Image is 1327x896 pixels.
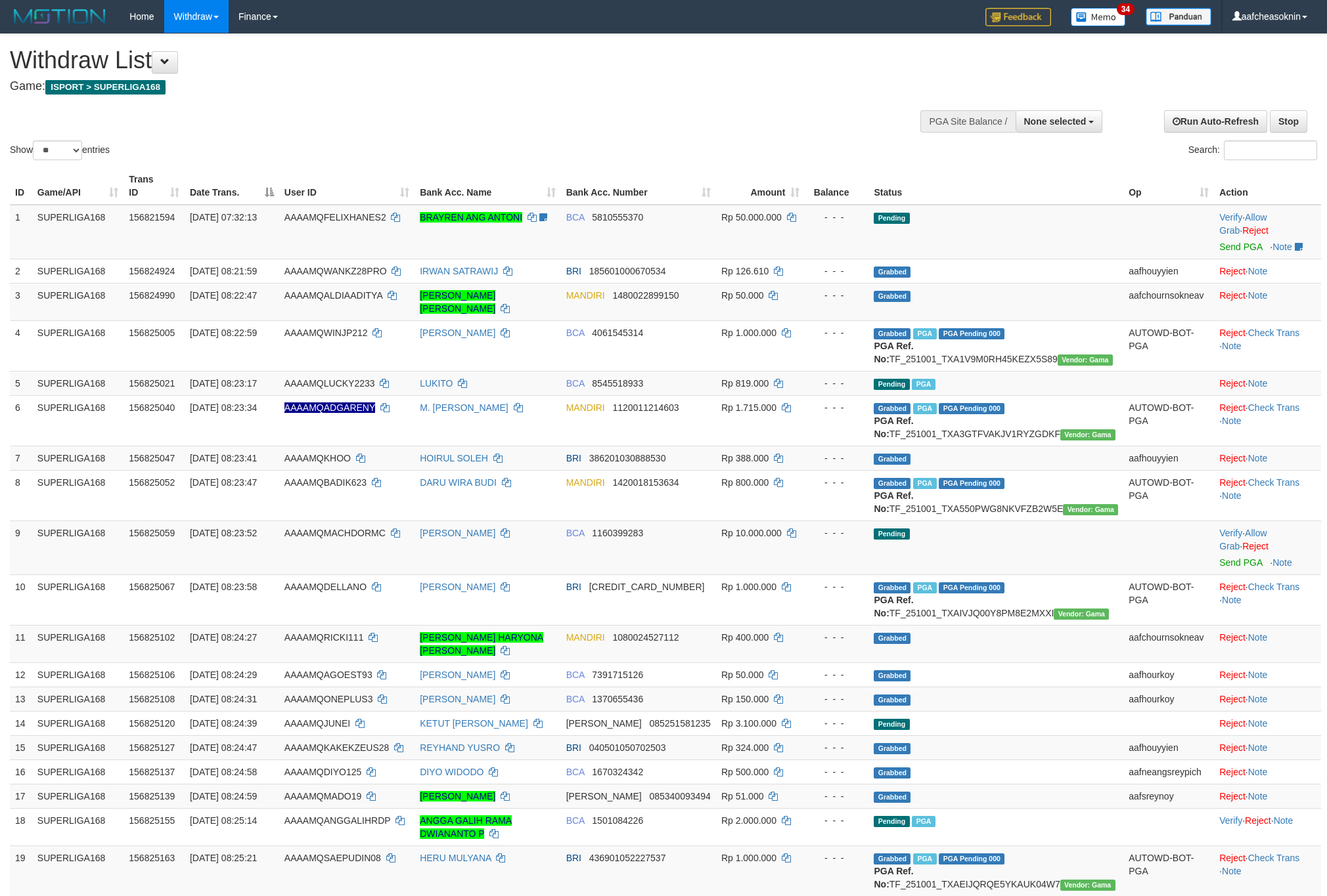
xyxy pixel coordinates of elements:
span: Copy 5810555370 to clipboard [592,212,643,223]
a: Reject [1219,791,1246,801]
span: Copy 1120011214603 to clipboard [612,402,679,413]
a: Reject [1219,582,1246,592]
span: AAAAMQKAKEKZEUS28 [284,742,390,753]
img: MOTION_logo.png [10,7,110,26]
span: 156825059 [129,528,175,538]
td: aafhourkoy [1123,662,1214,687]
span: MANDIRI [566,402,605,413]
a: Stop [1270,110,1307,133]
span: AAAAMQDELLANO [284,582,367,592]
td: SUPERLIGA168 [32,521,124,574]
span: AAAAMQONEPLUS3 [284,694,373,704]
a: DARU WIRA BUDI [420,477,497,488]
span: Marked by aafromsomean [913,582,936,593]
td: aafchournsokneav [1123,625,1214,662]
td: SUPERLIGA168 [32,470,124,521]
span: Vendor URL: https://trx31.1velocity.biz [1063,504,1118,515]
span: None selected [1024,116,1087,127]
td: SUPERLIGA168 [32,711,124,735]
span: [DATE] 08:21:59 [190,266,257,276]
span: AAAAMQFELIXHANES2 [284,212,386,223]
span: Copy 185601000670534 to clipboard [589,266,666,276]
span: Pending [874,379,909,390]
td: AUTOWD-BOT-PGA [1123,395,1214,446]
span: Grabbed [874,478,911,489]
div: - - - [810,668,863,681]
td: SUPERLIGA168 [32,662,124,687]
a: Reject [1242,541,1269,551]
div: - - - [810,452,863,465]
span: 34 [1117,3,1135,15]
th: Balance [805,167,868,205]
td: SUPERLIGA168 [32,735,124,759]
a: M. [PERSON_NAME] [420,402,508,413]
a: Reject [1219,632,1246,643]
td: SUPERLIGA168 [32,446,124,470]
td: 12 [10,662,32,687]
span: [DATE] 08:24:47 [190,742,257,753]
a: Note [1248,670,1268,680]
a: HOIRUL SOLEH [420,453,488,463]
td: SUPERLIGA168 [32,283,124,320]
span: 156825106 [129,670,175,680]
span: [DATE] 08:23:17 [190,378,257,389]
a: Check Trans [1248,402,1300,413]
div: - - - [810,526,863,540]
span: Rp 50.000.000 [721,212,782,223]
select: Showentries [33,140,82,160]
span: PGA Pending [939,403,1004,414]
span: Copy 164901022747530 to clipboard [589,582,705,592]
img: Button%20Memo.svg [1071,8,1126,26]
a: Note [1222,416,1242,426]
label: Search: [1188,140,1317,160]
a: Run Auto-Refresh [1164,110,1267,133]
span: AAAAMQWANKZ28PRO [284,266,387,276]
a: Reject [1219,328,1246,338]
th: Bank Acc. Name: activate to sort column ascending [415,167,560,205]
td: · · [1214,395,1321,446]
td: 3 [10,283,32,320]
a: [PERSON_NAME] [420,694,495,704]
td: SUPERLIGA168 [32,259,124,283]
a: DIYO WIDODO [420,767,484,777]
b: PGA Ref. No: [874,490,913,514]
td: 5 [10,371,32,395]
td: TF_251001_TXAIVJQ00Y8PM8E2MXXI [868,574,1123,625]
span: Marked by aafnonsreyleab [913,403,936,414]
span: Copy 386201030888530 to clipboard [589,453,666,463]
a: Note [1248,718,1268,729]
a: Reject [1242,225,1269,236]
a: Reject [1219,290,1246,301]
span: BCA [566,378,585,389]
span: [DATE] 08:23:41 [190,453,257,463]
a: Note [1248,694,1268,704]
span: AAAAMQALDIAADITYA [284,290,382,301]
td: aafhourkoy [1123,687,1214,711]
th: User ID: activate to sort column ascending [279,167,415,205]
span: Grabbed [874,454,911,465]
td: 15 [10,735,32,759]
a: Reject [1219,853,1246,863]
span: [DATE] 08:24:27 [190,632,257,643]
a: Note [1248,266,1268,276]
div: - - - [810,289,863,302]
span: Rp 126.610 [721,266,769,276]
td: · [1214,687,1321,711]
span: AAAAMQBADIK623 [284,477,367,488]
td: AUTOWD-BOT-PGA [1123,470,1214,521]
a: Note [1222,595,1242,605]
span: PGA Pending [939,328,1004,339]
td: · [1214,371,1321,395]
b: PGA Ref. No: [874,341,913,364]
span: AAAAMQJUNEI [284,718,350,729]
span: Pending [874,719,909,730]
td: aafhouyyien [1123,735,1214,759]
span: Grabbed [874,743,911,754]
a: Note [1248,290,1268,301]
td: AUTOWD-BOT-PGA [1123,320,1214,371]
span: MANDIRI [566,632,605,643]
a: Verify [1219,528,1242,538]
a: Check Trans [1248,582,1300,592]
div: - - - [810,326,863,339]
span: Vendor URL: https://trx31.1velocity.biz [1054,608,1109,620]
